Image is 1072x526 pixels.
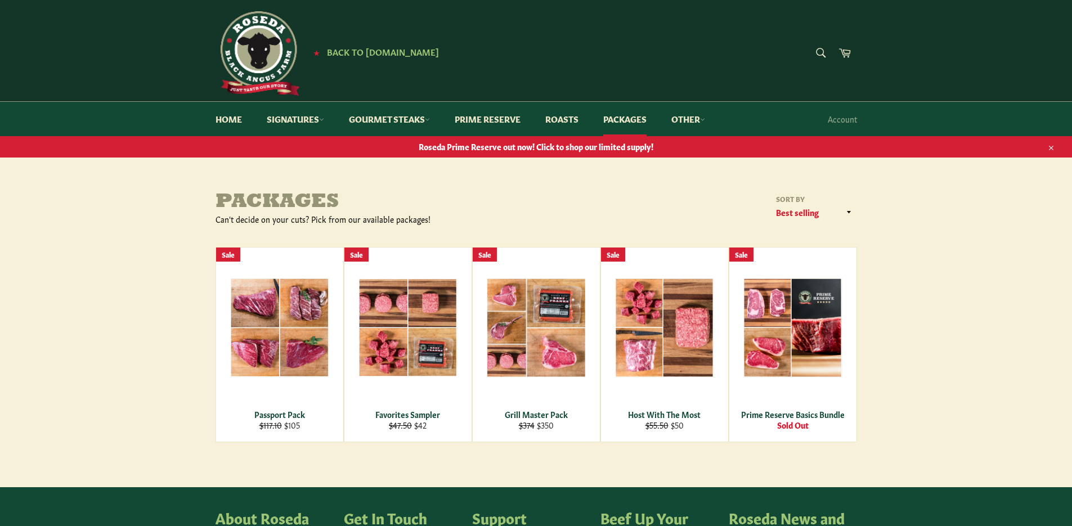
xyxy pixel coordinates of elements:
[351,409,464,420] div: Favorites Sampler
[615,278,714,377] img: Host With The Most
[259,419,282,430] s: $117.10
[534,102,590,136] a: Roasts
[601,248,625,262] div: Sale
[351,420,464,430] div: $42
[216,510,333,525] h4: About Roseda
[358,278,457,377] img: Favorites Sampler
[736,409,849,420] div: Prime Reserve Basics Bundle
[344,248,369,262] div: Sale
[216,247,344,442] a: Passport Pack Passport Pack $117.10 $105
[729,248,753,262] div: Sale
[338,102,441,136] a: Gourmet Steaks
[313,48,320,57] span: ★
[223,409,336,420] div: Passport Pack
[216,11,300,96] img: Roseda Beef
[443,102,532,136] a: Prime Reserve
[473,248,497,262] div: Sale
[308,48,439,57] a: ★ Back to [DOMAIN_NAME]
[472,510,589,525] h4: Support
[389,419,412,430] s: $47.50
[472,247,600,442] a: Grill Master Pack Grill Master Pack $374 $350
[344,510,461,525] h4: Get In Touch
[822,102,863,136] a: Account
[223,420,336,430] div: $105
[327,46,439,57] span: Back to [DOMAIN_NAME]
[729,247,857,442] a: Prime Reserve Basics Bundle Prime Reserve Basics Bundle Sold Out
[479,409,593,420] div: Grill Master Pack
[645,419,669,430] s: $55.50
[216,248,240,262] div: Sale
[216,191,536,214] h1: Packages
[519,419,535,430] s: $374
[479,420,593,430] div: $350
[344,247,472,442] a: Favorites Sampler Favorites Sampler $47.50 $42
[487,278,586,377] img: Grill Master Pack
[230,278,329,377] img: Passport Pack
[204,102,253,136] a: Home
[600,247,729,442] a: Host With The Most Host With The Most $55.50 $50
[216,214,536,224] div: Can't decide on your cuts? Pick from our available packages!
[608,409,721,420] div: Host With The Most
[773,194,857,204] label: Sort by
[743,278,842,377] img: Prime Reserve Basics Bundle
[736,420,849,430] div: Sold Out
[255,102,335,136] a: Signatures
[608,420,721,430] div: $50
[592,102,658,136] a: Packages
[660,102,716,136] a: Other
